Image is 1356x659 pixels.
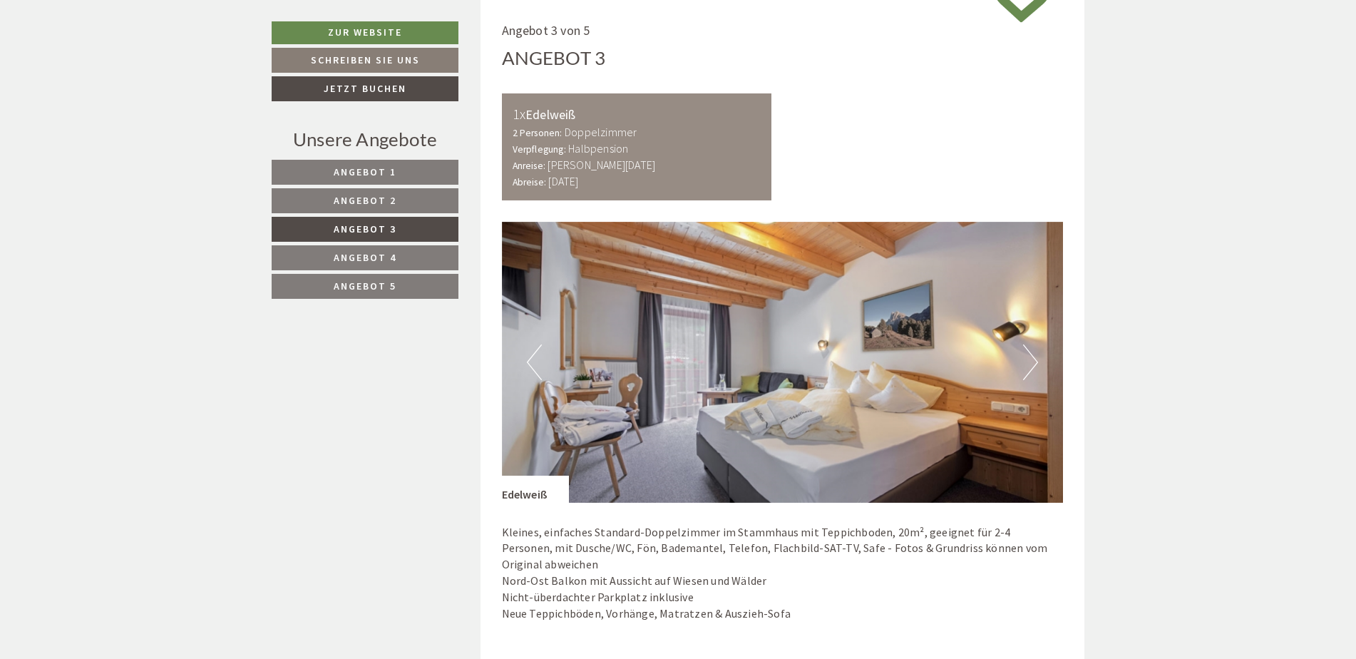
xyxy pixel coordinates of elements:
span: Angebot 2 [334,194,396,207]
b: [DATE] [548,174,578,188]
span: Angebot 3 von 5 [502,22,590,39]
small: 08:37 [22,253,354,263]
button: Next [1023,344,1038,380]
span: Angebot 4 [334,251,396,264]
button: Previous [527,344,542,380]
div: Mittwoch [243,81,319,106]
a: Jetzt buchen [272,76,458,101]
div: Angebot 3 [502,45,606,71]
b: 1x [513,105,525,123]
div: Vielen Dank für Ihr erneutes Angebot. Eine Frage hätte ich noch, ob an dem Gesamtpreis von 900 Eu... [11,109,361,266]
small: 2 Personen: [513,127,563,139]
p: Kleines, einfaches Standard-Doppelzimmer im Stammhaus mit Teppichboden, 20m², geeignet für 2-4 Pe... [502,524,1064,622]
span: Angebot 5 [334,280,396,292]
small: Verpflegung: [513,143,566,155]
b: [PERSON_NAME][DATE] [548,158,655,172]
b: Halbpension [568,141,628,155]
a: Schreiben Sie uns [272,48,458,73]
div: Edelweiß [513,104,761,125]
img: image [502,222,1064,503]
span: Angebot 1 [334,165,396,178]
a: Zur Website [272,21,458,44]
div: Boy [PERSON_NAME] [22,112,354,123]
span: Angebot 3 [334,223,396,235]
div: Unsere Angebote [272,126,458,153]
div: Montag [250,4,312,28]
small: 10:49 [207,65,540,75]
b: Doppelzimmer [565,125,637,139]
small: Anreise: [513,160,546,172]
small: Abreise: [513,176,547,188]
div: Edelweiß [502,476,570,503]
button: Senden [476,376,562,401]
